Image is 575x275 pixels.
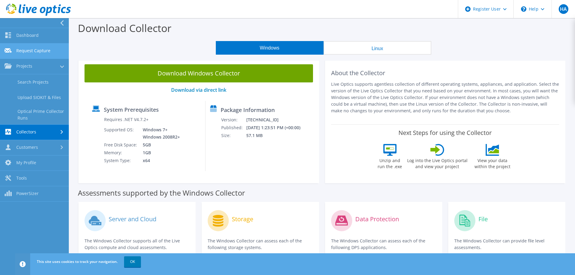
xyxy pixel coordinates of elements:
td: [DATE] 1:23:51 PM (+00:00) [246,124,308,132]
a: OK [124,256,141,267]
label: File [478,216,488,222]
td: Version: [221,116,246,124]
button: Windows [216,41,324,55]
label: Data Protection [355,216,399,222]
label: System Prerequisites [104,107,159,113]
p: Live Optics supports agentless collection of different operating systems, appliances, and applica... [331,81,560,114]
label: Server and Cloud [109,216,156,222]
td: Published: [221,124,246,132]
p: The Windows Collector supports all of the Live Optics compute and cloud assessments. [85,238,190,251]
p: The Windows Collector can assess each of the following storage systems. [208,238,313,251]
button: Linux [324,41,431,55]
svg: \n [521,6,526,12]
td: 5GB [138,141,181,149]
td: Size: [221,132,246,139]
td: [TECHNICAL_ID] [246,116,308,124]
label: Requires .NET V4.7.2+ [104,117,149,123]
label: Download Collector [78,21,171,35]
td: Memory: [104,149,138,157]
label: Log into the Live Optics portal and view your project [407,156,468,170]
td: x64 [138,157,181,165]
h2: About the Collector [331,69,560,77]
label: View your data within the project [471,156,514,170]
label: Package Information [221,107,275,113]
td: 57.1 MB [246,132,308,139]
a: Download via direct link [171,87,226,93]
td: Free Disk Space: [104,141,138,149]
span: This site uses cookies to track your navigation. [37,259,118,264]
label: Assessments supported by the Windows Collector [78,190,245,196]
a: Download Windows Collector [85,64,313,82]
label: Next Steps for using the Collector [398,129,492,136]
label: Unzip and run the .exe [376,156,404,170]
p: The Windows Collector can provide file level assessments. [454,238,559,251]
td: System Type: [104,157,138,165]
td: 1GB [138,149,181,157]
td: Supported OS: [104,126,138,141]
span: HA [559,4,568,14]
label: Storage [232,216,253,222]
p: The Windows Collector can assess each of the following DPS applications. [331,238,436,251]
td: Windows 7+ Windows 2008R2+ [138,126,181,141]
